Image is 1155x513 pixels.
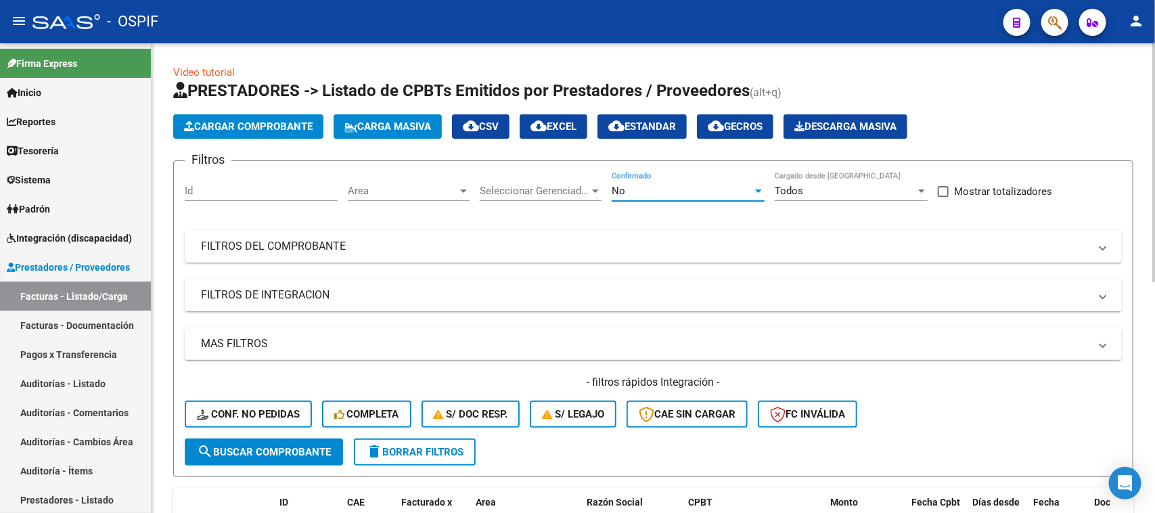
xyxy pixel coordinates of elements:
span: No [612,185,625,197]
span: Razón Social [587,497,643,508]
span: Estandar [608,120,676,133]
span: Fecha Cpbt [911,497,960,508]
span: ID [279,497,288,508]
mat-icon: search [197,443,213,460]
mat-icon: cloud_download [463,118,479,134]
span: Prestadores / Proveedores [7,260,130,275]
button: Cargar Comprobante [173,114,323,139]
span: (alt+q) [750,86,782,99]
span: Borrar Filtros [366,446,463,458]
mat-icon: person [1128,13,1144,29]
span: CAE [347,497,365,508]
button: EXCEL [520,114,587,139]
button: FC Inválida [758,401,857,428]
button: CSV [452,114,509,139]
mat-panel-title: FILTROS DEL COMPROBANTE [201,239,1089,254]
span: Reportes [7,114,55,129]
mat-icon: menu [11,13,27,29]
h4: - filtros rápidos Integración - [185,375,1122,390]
mat-expansion-panel-header: FILTROS DE INTEGRACION [185,279,1122,311]
span: Mostrar totalizadores [954,183,1052,200]
span: Completa [334,408,399,420]
span: Monto [830,497,858,508]
span: Seleccionar Gerenciador [480,185,589,197]
button: S/ legajo [530,401,616,428]
span: Cargar Comprobante [184,120,313,133]
span: Tesorería [7,143,59,158]
button: Gecros [697,114,773,139]
button: Descarga Masiva [784,114,907,139]
span: CPBT [688,497,712,508]
span: Area [476,497,496,508]
span: Firma Express [7,56,77,71]
button: Buscar Comprobante [185,439,343,466]
span: S/ Doc Resp. [434,408,508,420]
span: Sistema [7,173,51,187]
span: Descarga Masiva [794,120,897,133]
div: Open Intercom Messenger [1109,467,1141,499]
span: Todos [775,185,803,197]
button: S/ Doc Resp. [422,401,520,428]
span: Area [348,185,457,197]
span: CAE SIN CARGAR [639,408,735,420]
mat-panel-title: MAS FILTROS [201,336,1089,351]
span: FC Inválida [770,408,845,420]
span: Integración (discapacidad) [7,231,132,246]
span: - OSPIF [107,7,158,37]
span: Gecros [708,120,763,133]
span: Inicio [7,85,41,100]
mat-icon: cloud_download [608,118,625,134]
span: Carga Masiva [344,120,431,133]
button: Estandar [597,114,687,139]
span: Padrón [7,202,50,217]
mat-icon: cloud_download [530,118,547,134]
span: S/ legajo [542,408,604,420]
app-download-masive: Descarga masiva de comprobantes (adjuntos) [784,114,907,139]
span: EXCEL [530,120,576,133]
span: Conf. no pedidas [197,408,300,420]
mat-expansion-panel-header: MAS FILTROS [185,328,1122,360]
h3: Filtros [185,150,231,169]
span: PRESTADORES -> Listado de CPBTs Emitidos por Prestadores / Proveedores [173,81,750,100]
a: Video tutorial [173,66,235,79]
button: Completa [322,401,411,428]
span: CSV [463,120,499,133]
mat-panel-title: FILTROS DE INTEGRACION [201,288,1089,303]
button: Conf. no pedidas [185,401,312,428]
span: Buscar Comprobante [197,446,331,458]
button: Carga Masiva [334,114,442,139]
mat-icon: cloud_download [708,118,724,134]
button: CAE SIN CARGAR [627,401,748,428]
button: Borrar Filtros [354,439,476,466]
mat-icon: delete [366,443,382,460]
mat-expansion-panel-header: FILTROS DEL COMPROBANTE [185,230,1122,263]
